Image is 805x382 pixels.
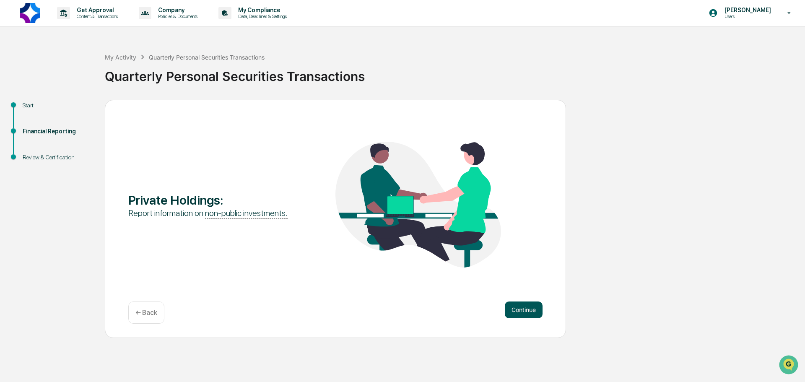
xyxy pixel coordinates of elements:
[143,67,153,77] button: Start new chat
[105,62,801,84] div: Quarterly Personal Securities Transactions
[151,7,202,13] p: Company
[8,107,15,113] div: 🖐️
[17,122,53,130] span: Data Lookup
[29,64,138,73] div: Start new chat
[149,54,265,61] div: Quarterly Personal Securities Transactions
[61,107,68,113] div: 🗄️
[718,7,775,13] p: [PERSON_NAME]
[59,142,101,148] a: Powered byPylon
[151,13,202,19] p: Policies & Documents
[83,142,101,148] span: Pylon
[23,127,91,136] div: Financial Reporting
[505,301,543,318] button: Continue
[231,13,291,19] p: Data, Deadlines & Settings
[5,118,56,133] a: 🔎Data Lookup
[231,7,291,13] p: My Compliance
[128,192,294,208] div: Private Holdings :
[23,153,91,162] div: Review & Certification
[718,13,775,19] p: Users
[778,354,801,377] iframe: Open customer support
[69,106,104,114] span: Attestations
[17,106,54,114] span: Preclearance
[205,208,288,218] u: non-public investments.
[70,13,122,19] p: Content & Transactions
[29,73,106,79] div: We're available if you need us!
[20,3,40,23] img: logo
[105,54,136,61] div: My Activity
[70,7,122,13] p: Get Approval
[135,309,157,317] p: ← Back
[335,142,501,268] img: Private Holdings
[5,102,57,117] a: 🖐️Preclearance
[23,101,91,110] div: Start
[57,102,107,117] a: 🗄️Attestations
[8,18,153,31] p: How can we help?
[128,208,294,218] div: Report information on
[8,64,23,79] img: 1746055101610-c473b297-6a78-478c-a979-82029cc54cd1
[8,122,15,129] div: 🔎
